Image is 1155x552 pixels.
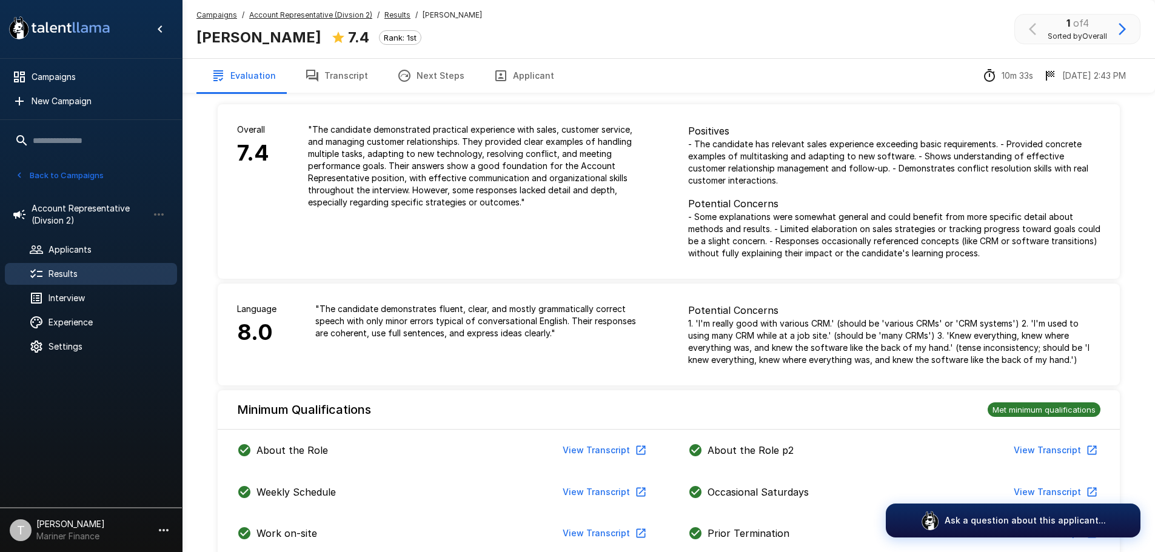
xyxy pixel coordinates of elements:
span: / [377,9,380,21]
p: Overall [237,124,269,136]
b: 1 [1066,17,1070,29]
p: 1. 'I'm really good with various CRM.' (should be 'various CRMs' or 'CRM systems') 2. 'I'm used t... [688,318,1100,366]
button: View Transcript [558,522,649,545]
b: [PERSON_NAME] [196,28,321,46]
p: About the Role [256,443,328,457]
span: Met minimum qualifications [988,405,1100,414]
p: Ask a question about this applicant... [945,514,1106,527]
span: Sorted by Overall [1048,30,1107,42]
u: Results [384,10,410,19]
h6: 7.4 [237,136,269,171]
button: Ask a question about this applicant... [886,504,1140,537]
b: 7.4 [348,28,369,46]
p: Weekly Schedule [256,485,336,499]
button: View Transcript [1009,481,1100,504]
span: Rank: 1st [380,33,421,42]
u: Account Representative (Divsion 2) [249,10,372,19]
h6: Minimum Qualifications [237,400,371,419]
span: [PERSON_NAME] [423,9,482,21]
p: - Some explanations were somewhat general and could benefit from more specific detail about metho... [688,211,1100,259]
div: The time between starting and completing the interview [982,68,1033,83]
p: Language [237,303,276,315]
button: Next Steps [383,59,479,93]
span: / [242,9,244,21]
p: Prior Termination [708,526,789,540]
button: Applicant [479,59,569,93]
p: - The candidate has relevant sales experience exceeding basic requirements. - Provided concrete e... [688,138,1100,187]
h6: 8.0 [237,315,276,350]
button: View Transcript [558,481,649,504]
p: Work on-site [256,526,317,540]
p: Occasional Saturdays [708,485,809,499]
u: Campaigns [196,10,237,19]
p: About the Role p2 [708,443,794,457]
p: 10m 33s [1002,70,1033,82]
div: The date and time when the interview was completed [1043,68,1126,83]
button: Evaluation [196,59,290,93]
button: View Transcript [1009,439,1100,462]
p: [DATE] 2:43 PM [1062,70,1126,82]
p: " The candidate demonstrated practical experience with sales, customer service, and managing cust... [308,124,649,208]
p: Potential Concerns [688,196,1100,211]
button: Transcript [290,59,383,93]
span: / [415,9,418,21]
p: Positives [688,124,1100,138]
button: View Transcript [558,439,649,462]
span: of 4 [1073,17,1089,29]
img: logo_glasses@2x.png [920,511,940,530]
p: " The candidate demonstrates fluent, clear, and mostly grammatically correct speech with only min... [315,303,649,339]
p: Potential Concerns [688,303,1100,318]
